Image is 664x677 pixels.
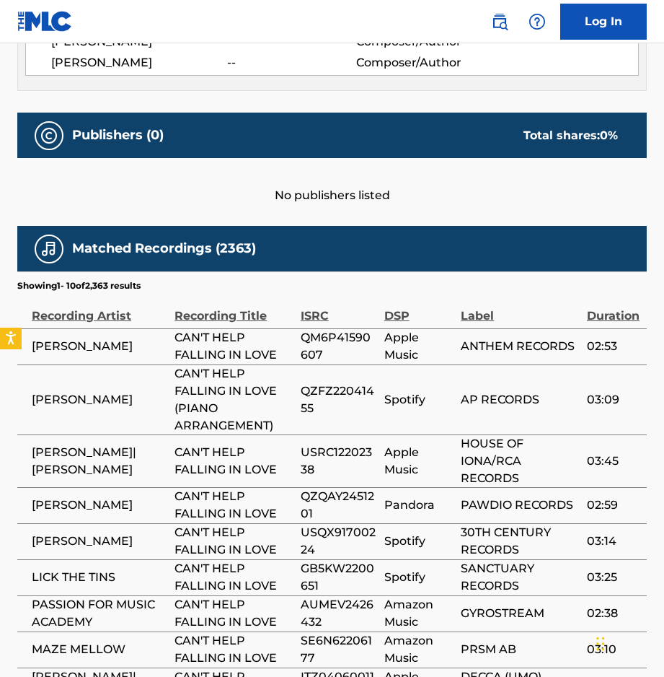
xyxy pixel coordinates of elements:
[485,7,514,36] a: Public Search
[174,560,293,595] span: CAN'T HELP FALLING IN LOVE
[72,127,164,144] h5: Publishers (0)
[461,605,580,622] span: GYROSTREAM
[528,13,546,30] img: help
[384,497,454,514] span: Pandora
[17,279,141,292] p: Showing 1 - 10 of 2,363 results
[32,596,167,631] span: PASSION FOR MUSIC ACADEMY
[384,391,454,409] span: Spotify
[174,329,293,364] span: CAN'T HELP FALLING IN LOVE
[523,127,618,144] div: Total shares:
[174,365,293,434] span: CAN'T HELP FALLING IN LOVE (PIANO ARRANGEMENT)
[461,524,580,559] span: 30TH CENTURY RECORDS
[301,383,377,417] span: QZFZ22041455
[301,488,377,523] span: QZQAY2451201
[17,158,647,204] div: No publishers listed
[384,444,454,479] span: Apple Music
[32,569,167,586] span: LICK THE TINS
[523,7,552,36] div: Help
[301,329,377,364] span: QM6P41590607
[587,605,639,622] span: 02:38
[301,632,377,667] span: SE6N62206177
[51,54,227,71] span: [PERSON_NAME]
[587,338,639,355] span: 02:53
[40,240,58,258] img: Matched Recordings
[32,391,167,409] span: [PERSON_NAME]
[491,13,508,30] img: search
[461,497,580,514] span: PAWDIO RECORDS
[174,488,293,523] span: CAN'T HELP FALLING IN LOVE
[461,292,580,325] div: Label
[587,391,639,409] span: 03:09
[17,11,73,32] img: MLC Logo
[32,497,167,514] span: [PERSON_NAME]
[301,292,377,325] div: ISRC
[461,435,580,487] span: HOUSE OF IONA/RCA RECORDS
[384,292,454,325] div: DSP
[461,338,580,355] span: ANTHEM RECORDS
[596,622,605,665] div: Drag
[384,533,454,550] span: Spotify
[32,641,167,658] span: MAZE MELLOW
[174,444,293,479] span: CAN'T HELP FALLING IN LOVE
[40,127,58,144] img: Publishers
[356,54,474,71] span: Composer/Author
[461,641,580,658] span: PRSM AB
[174,596,293,631] span: CAN'T HELP FALLING IN LOVE
[32,533,167,550] span: [PERSON_NAME]
[32,444,167,479] span: [PERSON_NAME]|[PERSON_NAME]
[587,453,639,470] span: 03:45
[384,632,454,667] span: Amazon Music
[32,338,167,355] span: [PERSON_NAME]
[587,641,639,658] span: 03:10
[301,596,377,631] span: AUMEV2426432
[227,54,356,71] span: --
[301,560,377,595] span: GB5KW2200651
[592,608,664,677] iframe: Chat Widget
[384,596,454,631] span: Amazon Music
[560,4,647,40] a: Log In
[384,329,454,364] span: Apple Music
[587,533,639,550] span: 03:14
[32,292,167,325] div: Recording Artist
[461,391,580,409] span: AP RECORDS
[72,240,256,257] h5: Matched Recordings (2363)
[384,569,454,586] span: Spotify
[587,569,639,586] span: 03:25
[461,560,580,595] span: SANCTUARY RECORDS
[587,292,639,325] div: Duration
[301,524,377,559] span: USQX91700224
[174,524,293,559] span: CAN'T HELP FALLING IN LOVE
[587,497,639,514] span: 02:59
[600,128,618,142] span: 0 %
[301,444,377,479] span: USRC12202338
[174,632,293,667] span: CAN'T HELP FALLING IN LOVE
[174,292,293,325] div: Recording Title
